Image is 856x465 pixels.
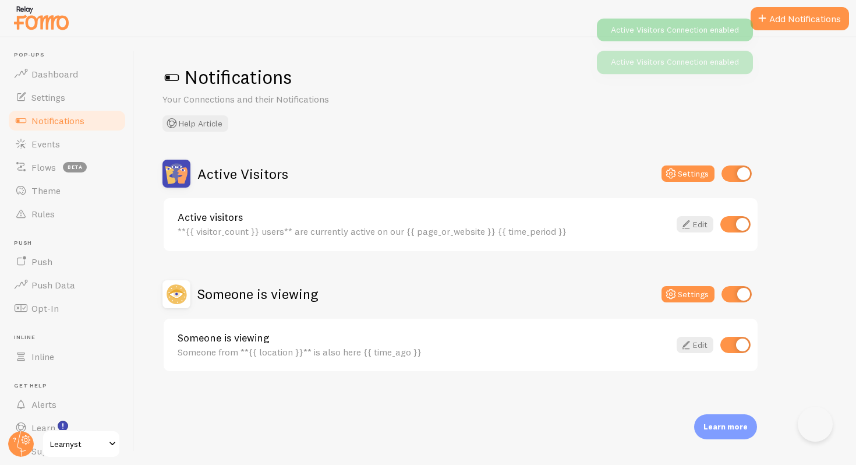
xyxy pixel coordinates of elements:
[798,407,833,442] iframe: Help Scout Beacon - Open
[7,345,127,368] a: Inline
[162,115,228,132] button: Help Article
[14,239,127,247] span: Push
[7,109,127,132] a: Notifications
[178,333,670,343] a: Someone is viewing
[7,132,127,156] a: Events
[694,414,757,439] div: Learn more
[197,165,288,183] h2: Active Visitors
[31,161,56,173] span: Flows
[31,91,65,103] span: Settings
[677,216,713,233] a: Edit
[50,437,105,451] span: Learnyst
[662,286,714,302] button: Settings
[63,162,87,172] span: beta
[178,212,670,223] a: Active visitors
[178,347,670,357] div: Someone from **{{ location }}** is also here {{ time_ago }}
[7,273,127,297] a: Push Data
[162,160,190,188] img: Active Visitors
[31,279,75,291] span: Push Data
[31,208,55,220] span: Rules
[178,226,670,237] div: **{{ visitor_count }} users** are currently active on our {{ page_or_website }} {{ time_period }}
[162,65,828,89] h1: Notifications
[42,430,121,458] a: Learnyst
[14,51,127,59] span: Pop-ups
[58,421,68,431] svg: <p>Watch New Feature Tutorials!</p>
[12,3,70,33] img: fomo-relay-logo-orange.svg
[162,280,190,308] img: Someone is viewing
[7,297,127,320] a: Opt-In
[7,393,127,416] a: Alerts
[7,179,127,202] a: Theme
[31,351,54,362] span: Inline
[14,382,127,390] span: Get Help
[31,256,52,267] span: Push
[197,285,318,303] h2: Someone is viewing
[31,302,59,314] span: Opt-In
[7,156,127,179] a: Flows beta
[14,334,127,341] span: Inline
[31,422,55,434] span: Learn
[7,416,127,439] a: Learn
[7,202,127,226] a: Rules
[7,250,127,273] a: Push
[7,62,127,86] a: Dashboard
[662,165,714,182] button: Settings
[162,93,442,106] p: Your Connections and their Notifications
[31,185,61,196] span: Theme
[31,115,84,126] span: Notifications
[677,337,713,353] a: Edit
[597,51,753,74] div: Active Visitors Connection enabled
[597,19,753,41] div: Active Visitors Connection enabled
[31,68,78,80] span: Dashboard
[703,421,748,432] p: Learn more
[7,86,127,109] a: Settings
[31,399,56,410] span: Alerts
[31,138,60,150] span: Events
